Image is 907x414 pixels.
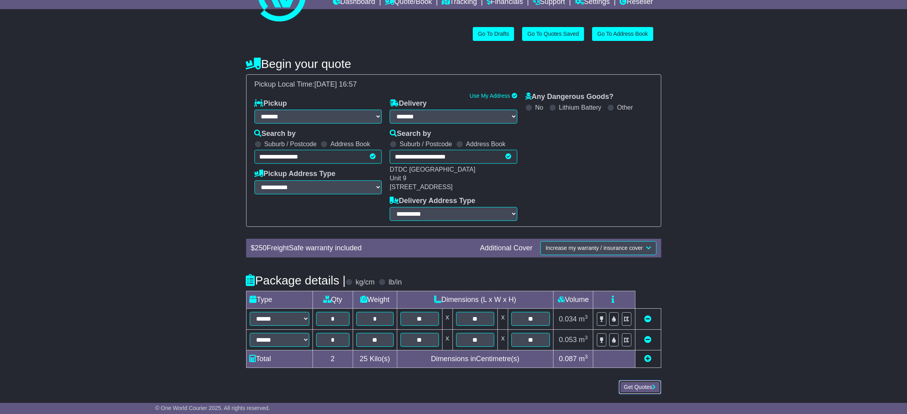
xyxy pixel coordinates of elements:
span: 25 [360,355,368,363]
div: Additional Cover [476,244,536,253]
label: Search by [390,130,431,138]
label: Pickup Address Type [254,170,336,178]
button: Get Quotes [619,380,661,394]
h4: Package details | [246,274,346,287]
label: Delivery [390,99,427,108]
a: Go To Drafts [473,27,514,41]
td: Total [246,350,313,368]
span: DTDC [GEOGRAPHIC_DATA] [390,166,475,173]
td: Weight [353,291,397,309]
span: [DATE] 16:57 [315,80,357,88]
td: 2 [313,350,353,368]
label: Other [617,104,633,111]
td: Dimensions (L x W x H) [397,291,554,309]
sup: 3 [585,354,588,360]
label: No [535,104,543,111]
td: x [498,309,508,329]
span: Unit 9 [390,175,406,182]
a: Add new item [645,355,652,363]
button: Increase my warranty / insurance cover [540,241,656,255]
span: 0.053 [559,336,577,344]
a: Go To Address Book [592,27,653,41]
td: Kilo(s) [353,350,397,368]
label: Delivery Address Type [390,197,475,205]
label: Suburb / Postcode [400,140,452,148]
span: m [579,336,588,344]
a: Use My Address [470,93,510,99]
td: Volume [554,291,593,309]
label: Suburb / Postcode [264,140,317,148]
td: Dimensions in Centimetre(s) [397,350,554,368]
label: Lithium Battery [559,104,602,111]
h4: Begin your quote [246,57,661,70]
label: kg/cm [355,278,375,287]
a: Remove this item [645,315,652,323]
td: Type [246,291,313,309]
div: Pickup Local Time: [251,80,657,89]
div: $ FreightSafe warranty included [247,244,476,253]
span: 0.034 [559,315,577,323]
a: Go To Quotes Saved [522,27,584,41]
sup: 3 [585,314,588,320]
span: 0.087 [559,355,577,363]
span: m [579,355,588,363]
span: © One World Courier 2025. All rights reserved. [155,405,270,411]
label: Pickup [254,99,287,108]
label: Address Book [330,140,370,148]
span: [STREET_ADDRESS] [390,184,453,190]
span: 250 [255,244,267,252]
td: x [442,329,453,350]
sup: 3 [585,335,588,340]
a: Remove this item [645,336,652,344]
span: Increase my warranty / insurance cover [546,245,643,251]
span: m [579,315,588,323]
td: Qty [313,291,353,309]
label: Any Dangerous Goods? [525,93,614,101]
td: x [498,329,508,350]
label: Search by [254,130,296,138]
label: lb/in [388,278,402,287]
label: Address Book [466,140,506,148]
td: x [442,309,453,329]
